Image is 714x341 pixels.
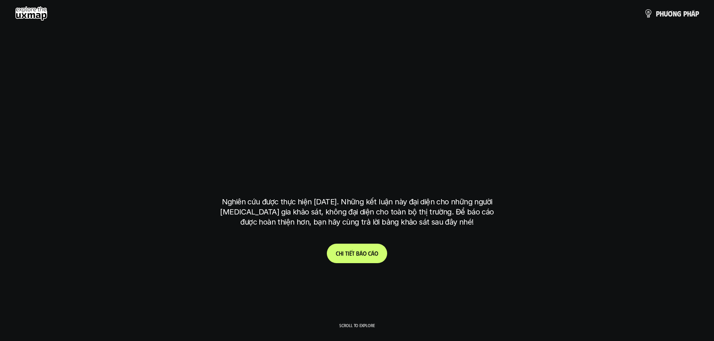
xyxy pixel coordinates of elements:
[349,250,352,257] span: ế
[342,250,344,257] span: i
[339,250,342,257] span: h
[336,250,339,257] span: C
[331,79,388,88] h6: Kết quả nghiên cứu
[374,250,378,257] span: o
[691,9,695,18] span: á
[368,250,371,257] span: c
[371,250,374,257] span: á
[664,9,668,18] span: ư
[327,244,387,263] a: Chitiếtbáocáo
[345,250,348,257] span: t
[359,250,363,257] span: á
[683,9,687,18] span: p
[660,9,664,18] span: h
[668,9,673,18] span: ơ
[356,250,359,257] span: b
[677,9,681,18] span: g
[220,97,494,128] h1: phạm vi công việc của
[695,9,699,18] span: p
[352,250,355,257] span: t
[348,250,349,257] span: i
[363,250,367,257] span: o
[223,156,491,187] h1: tại [GEOGRAPHIC_DATA]
[656,9,660,18] span: p
[644,6,699,21] a: phươngpháp
[673,9,677,18] span: n
[687,9,691,18] span: h
[217,197,498,227] p: Nghiên cứu được thực hiện [DATE]. Những kết luận này đại diện cho những người [MEDICAL_DATA] gia ...
[339,323,375,328] p: Scroll to explore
